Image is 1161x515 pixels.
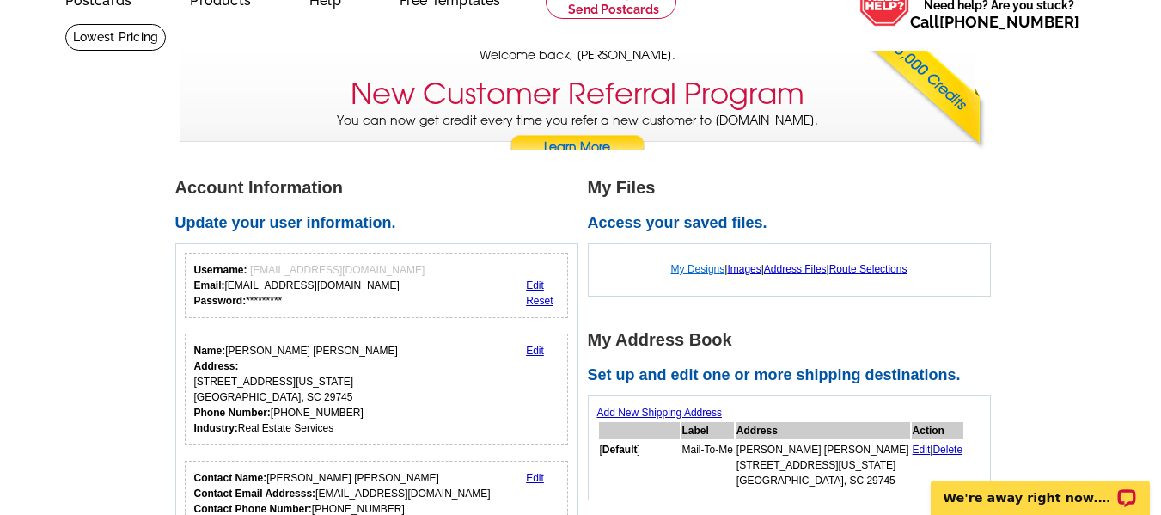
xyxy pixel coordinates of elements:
td: Mail-To-Me [681,441,734,489]
strong: Contact Phone Number: [194,503,312,515]
span: Welcome back, [PERSON_NAME]. [480,46,675,64]
h1: Account Information [175,179,588,197]
a: Edit [526,279,544,291]
a: Address Files [764,263,827,275]
h1: My Address Book [588,331,1000,349]
a: Edit [526,472,544,484]
strong: Contact Name: [194,472,267,484]
h2: Set up and edit one or more shipping destinations. [588,366,1000,385]
h2: Access your saved files. [588,214,1000,233]
th: Label [681,422,734,439]
span: [EMAIL_ADDRESS][DOMAIN_NAME] [250,264,425,276]
div: Your login information. [185,253,569,318]
th: Address [736,422,910,439]
a: Delete [932,444,962,456]
td: [PERSON_NAME] [PERSON_NAME] [STREET_ADDRESS][US_STATE] [GEOGRAPHIC_DATA], SC 29745 [736,441,910,489]
a: My Designs [671,263,725,275]
strong: Name: [194,345,226,357]
a: Reset [526,295,553,307]
a: Learn More [510,135,645,161]
strong: Email: [194,279,225,291]
td: | [912,441,964,489]
span: Call [910,13,1079,31]
h1: My Files [588,179,1000,197]
b: Default [602,444,638,456]
a: Edit [913,444,931,456]
a: Add New Shipping Address [597,407,722,419]
h3: New Customer Referral Program [351,77,804,112]
a: Edit [526,345,544,357]
p: You can now get credit every time you refer a new customer to [DOMAIN_NAME]. [180,112,975,161]
div: Your personal details. [185,334,569,445]
strong: Contact Email Addresss: [194,487,316,500]
td: [ ] [599,441,680,489]
a: Route Selections [829,263,907,275]
div: [PERSON_NAME] [PERSON_NAME] [STREET_ADDRESS][US_STATE] [GEOGRAPHIC_DATA], SC 29745 [PHONE_NUMBER]... [194,343,398,436]
h2: Update your user information. [175,214,588,233]
a: [PHONE_NUMBER] [939,13,1079,31]
strong: Phone Number: [194,407,271,419]
th: Action [912,422,964,439]
iframe: LiveChat chat widget [920,461,1161,515]
div: | | | [597,253,981,285]
strong: Industry: [194,422,238,434]
strong: Username: [194,264,247,276]
a: Images [727,263,761,275]
strong: Address: [194,360,239,372]
strong: Password: [194,295,247,307]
